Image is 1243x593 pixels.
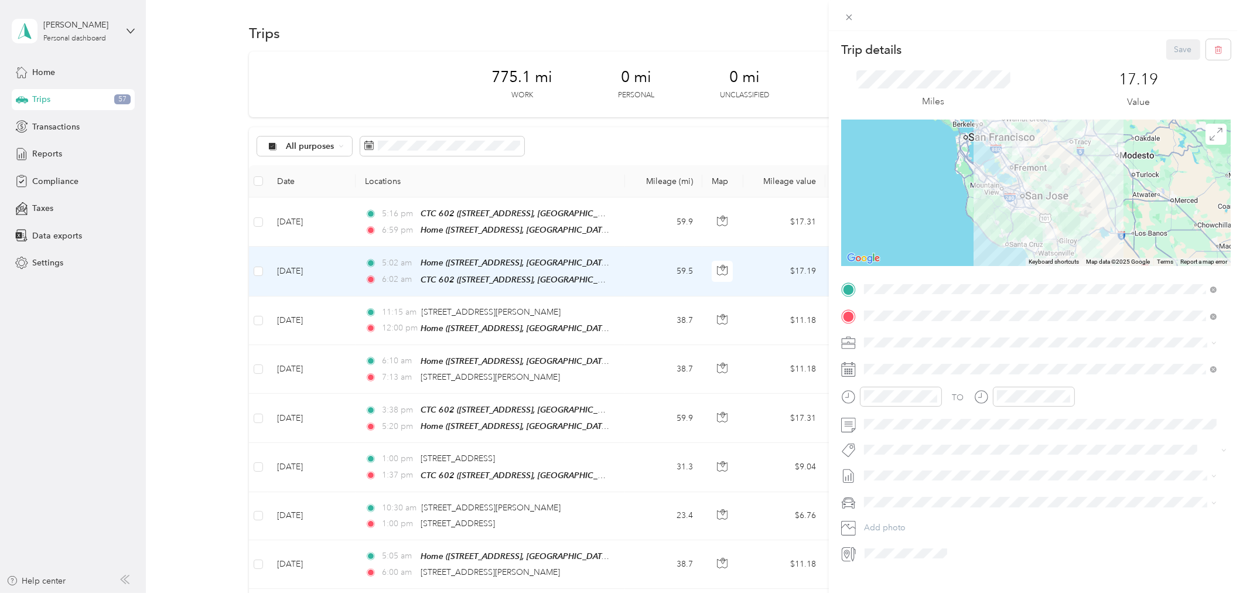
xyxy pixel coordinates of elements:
p: Value [1127,95,1150,110]
div: TO [952,391,964,404]
img: Google [844,251,883,266]
button: Keyboard shortcuts [1029,258,1079,266]
span: Map data ©2025 Google [1086,258,1150,265]
a: Terms (opens in new tab) [1157,258,1173,265]
a: Report a map error [1180,258,1227,265]
p: Miles [922,94,944,109]
iframe: Everlance-gr Chat Button Frame [1177,527,1243,593]
button: Add photo [860,520,1231,536]
p: Trip details [841,42,901,58]
a: Open this area in Google Maps (opens a new window) [844,251,883,266]
p: 17.19 [1119,70,1158,89]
